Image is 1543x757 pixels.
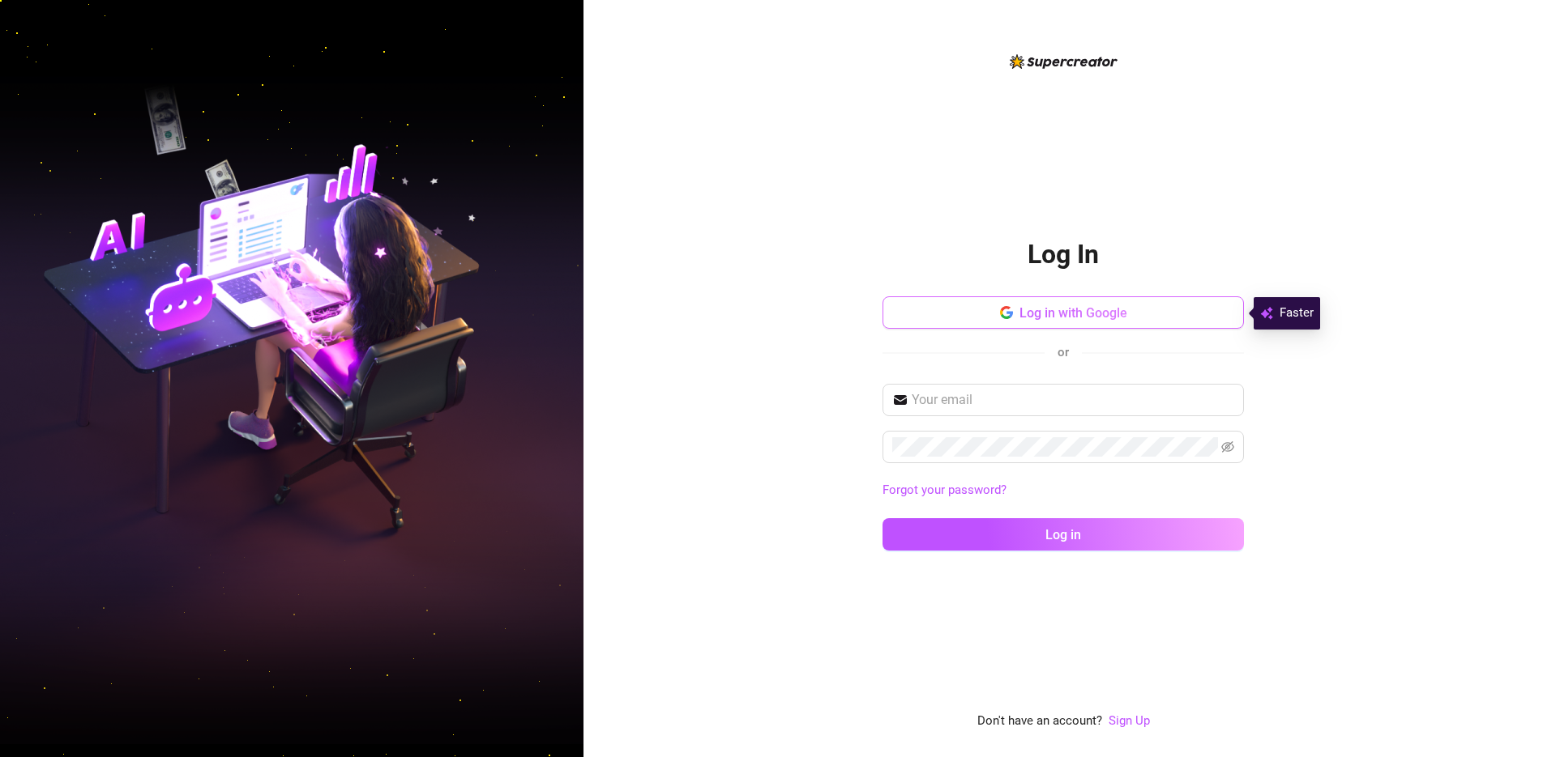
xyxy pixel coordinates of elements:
button: Log in [883,518,1244,551]
a: Sign Up [1109,713,1150,728]
h2: Log In [1028,238,1099,271]
span: eye-invisible [1221,440,1234,453]
input: Your email [912,390,1234,410]
img: svg%3e [1260,304,1273,323]
span: Log in [1045,527,1081,542]
a: Forgot your password? [883,483,1007,497]
span: or [1058,345,1069,359]
a: Forgot your password? [883,481,1244,500]
span: Don't have an account? [977,712,1102,731]
span: Faster [1280,304,1314,323]
a: Sign Up [1109,712,1150,731]
button: Log in with Google [883,296,1244,329]
span: Log in with Google [1019,305,1127,321]
img: logo-BBDzfeDw.svg [1010,54,1118,69]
